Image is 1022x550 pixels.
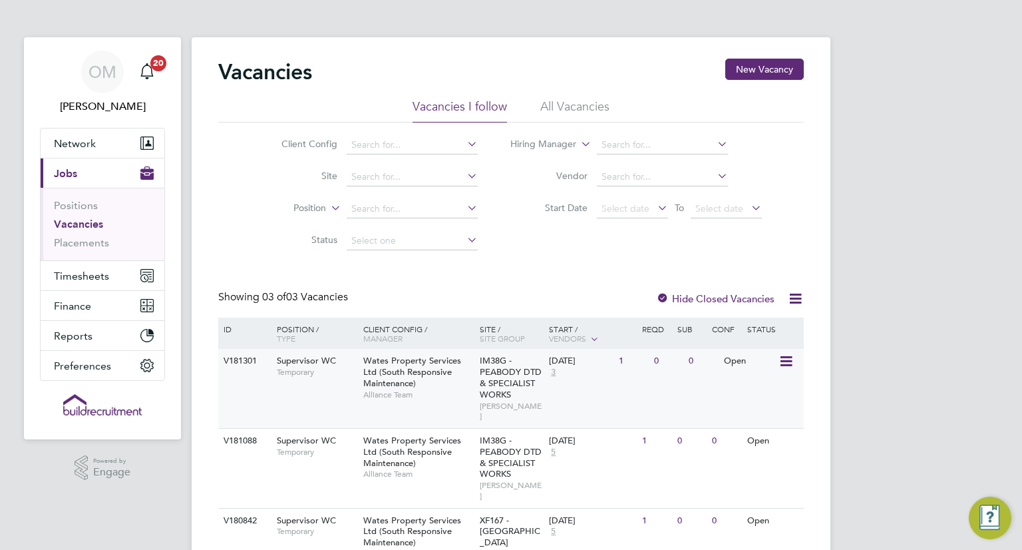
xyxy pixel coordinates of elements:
div: Showing [218,290,351,304]
div: Site / [476,318,546,350]
label: Start Date [511,202,588,214]
a: 20 [134,51,160,93]
span: Reports [54,330,92,342]
div: [DATE] [549,435,635,447]
span: Timesheets [54,270,109,282]
span: Powered by [93,455,130,467]
li: All Vacancies [540,99,609,123]
div: 0 [674,429,709,453]
label: Status [261,234,337,246]
span: XF167 - [GEOGRAPHIC_DATA] [480,515,540,549]
button: Engage Resource Center [969,497,1011,539]
div: Jobs [41,188,164,260]
span: Temporary [277,526,357,537]
div: Open [744,509,802,533]
input: Search for... [347,168,478,186]
div: 0 [651,349,685,374]
span: Finance [54,300,91,312]
div: 0 [685,349,720,374]
span: Alliance Team [363,469,473,479]
span: Manager [363,333,403,344]
div: 0 [674,509,709,533]
div: Sub [674,318,709,340]
span: Network [54,137,96,150]
span: Select date [695,202,743,214]
span: To [671,199,688,216]
span: Supervisor WC [277,515,336,526]
span: Engage [93,467,130,478]
span: Supervisor WC [277,435,336,446]
span: Alliance Team [363,390,473,400]
div: [DATE] [549,515,635,527]
a: Positions [54,199,98,212]
div: V181088 [220,429,267,453]
span: Vendors [549,333,586,344]
button: Jobs [41,158,164,188]
div: ID [220,318,267,340]
h2: Vacancies [218,59,312,85]
label: Hide Closed Vacancies [656,292,774,305]
label: Hiring Manager [500,138,576,151]
span: Supervisor WC [277,355,336,366]
input: Search for... [347,200,478,218]
span: Wates Property Services Ltd (South Responsive Maintenance) [363,355,461,389]
div: Open [744,429,802,453]
input: Search for... [597,136,728,154]
label: Site [261,170,337,182]
div: V181301 [220,349,267,374]
label: Position [250,202,326,215]
div: Reqd [639,318,673,340]
span: 5 [549,447,558,458]
span: IM38G - PEABODY DTD & SPECIALIST WORKS [480,435,542,480]
span: 03 of [262,290,286,304]
div: V180842 [220,509,267,533]
span: Odran McCarthy [40,99,165,115]
a: OM[PERSON_NAME] [40,51,165,115]
span: Temporary [277,367,357,378]
span: Wates Property Services Ltd (South Responsive Maintenance) [363,515,461,549]
a: Placements [54,236,109,249]
span: Site Group [480,333,525,344]
a: Vacancies [54,218,103,230]
li: Vacancies I follow [413,99,507,123]
div: Status [744,318,802,340]
div: Client Config / [360,318,476,350]
div: Open [721,349,778,374]
div: 0 [709,509,743,533]
span: OM [88,63,116,81]
div: Position / [267,318,360,350]
span: Jobs [54,167,77,180]
nav: Main navigation [24,37,181,439]
a: Go to home page [40,394,165,415]
button: Timesheets [41,261,164,290]
div: 1 [639,429,673,453]
button: Preferences [41,351,164,380]
img: buildrec-logo-retina.png [63,394,142,415]
span: 03 Vacancies [262,290,348,304]
span: Preferences [54,360,111,372]
div: 1 [639,509,673,533]
div: Start / [546,318,639,351]
div: Conf [709,318,743,340]
button: Finance [41,291,164,320]
span: Select date [601,202,649,214]
span: [PERSON_NAME] [480,480,543,501]
input: Search for... [597,168,728,186]
button: Reports [41,321,164,350]
div: [DATE] [549,356,612,367]
span: 3 [549,367,558,378]
span: Wates Property Services Ltd (South Responsive Maintenance) [363,435,461,469]
button: Network [41,129,164,158]
span: 5 [549,526,558,537]
span: Temporary [277,447,357,457]
label: Vendor [511,170,588,182]
div: 1 [615,349,650,374]
input: Search for... [347,136,478,154]
button: New Vacancy [725,59,804,80]
span: 20 [150,55,166,71]
label: Client Config [261,138,337,150]
span: IM38G - PEABODY DTD & SPECIALIST WORKS [480,355,542,400]
span: Type [277,333,295,344]
div: 0 [709,429,743,453]
a: Powered byEngage [75,455,131,481]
